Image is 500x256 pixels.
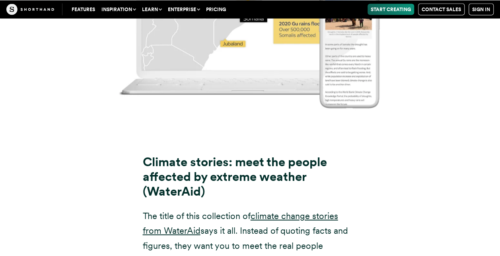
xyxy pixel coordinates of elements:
a: Start Creating [368,4,414,15]
a: Pricing [203,4,229,15]
button: Enterprise [165,4,203,15]
a: Contact Sales [418,3,465,15]
strong: Climate stories: meet the people affected by extreme weather (WaterAid) [143,155,327,199]
button: Inspiration [98,4,139,15]
img: The Craft [6,4,54,15]
a: Features [68,4,98,15]
a: climate change stories from WaterAid [143,211,338,236]
button: Learn [139,4,165,15]
a: Sign in [469,3,494,15]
